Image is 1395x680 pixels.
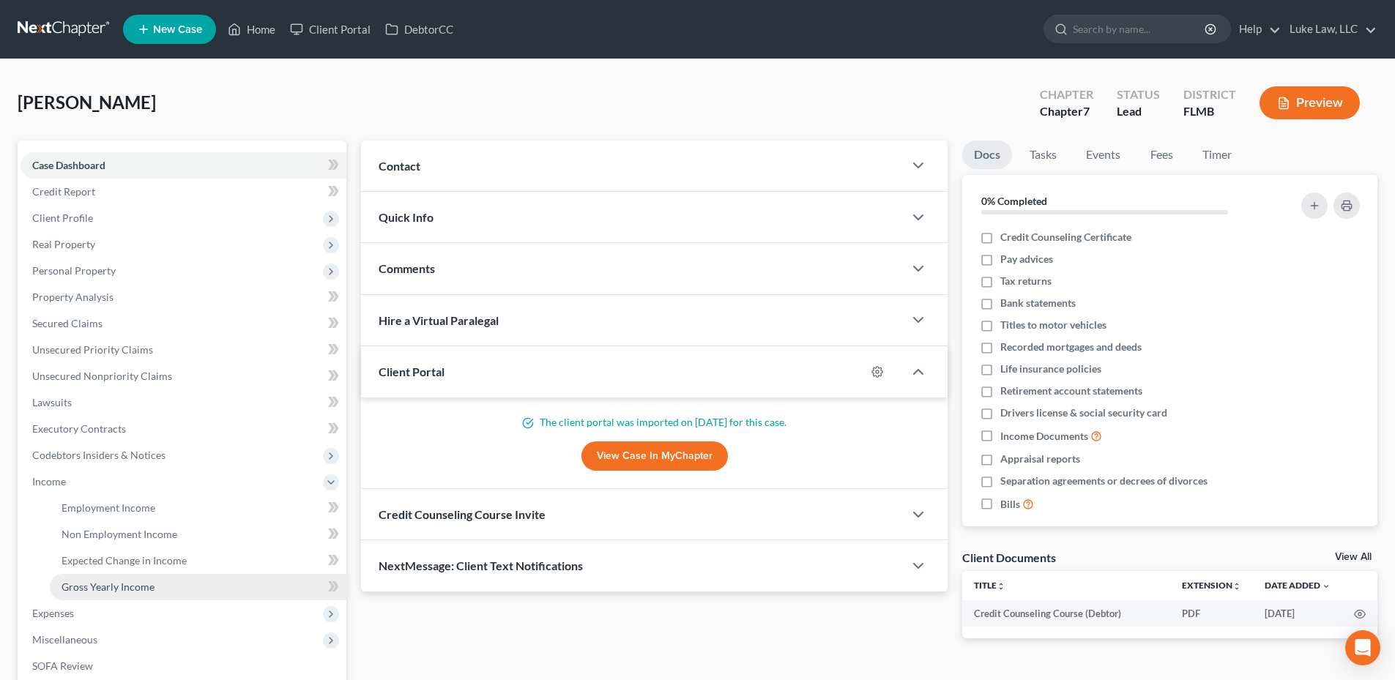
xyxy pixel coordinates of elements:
[50,521,346,548] a: Non Employment Income
[1000,474,1208,488] span: Separation agreements or decrees of divorces
[1345,630,1380,665] div: Open Intercom Messenger
[1074,141,1132,169] a: Events
[1000,318,1106,332] span: Titles to motor vehicles
[1265,580,1331,591] a: Date Added expand_more
[379,261,435,275] span: Comments
[962,550,1056,565] div: Client Documents
[32,396,72,408] span: Lawsuits
[1000,452,1080,466] span: Appraisal reports
[1191,141,1243,169] a: Timer
[379,313,499,327] span: Hire a Virtual Paralegal
[581,441,728,471] a: View Case in MyChapter
[50,574,346,600] a: Gross Yearly Income
[21,337,346,363] a: Unsecured Priority Claims
[1117,86,1160,103] div: Status
[21,416,346,442] a: Executory Contracts
[32,370,172,382] span: Unsecured Nonpriority Claims
[18,91,156,113] span: [PERSON_NAME]
[21,653,346,679] a: SOFA Review
[32,449,165,461] span: Codebtors Insiders & Notices
[21,310,346,337] a: Secured Claims
[1322,582,1331,591] i: expand_more
[62,580,155,593] span: Gross Yearly Income
[1138,141,1185,169] a: Fees
[50,548,346,574] a: Expected Change in Income
[379,558,583,572] span: NextMessage: Client Text Notifications
[1260,86,1360,119] button: Preview
[1282,16,1377,42] a: Luke Law, LLC
[21,152,346,179] a: Case Dashboard
[1335,552,1372,562] a: View All
[1253,600,1342,627] td: [DATE]
[1018,141,1068,169] a: Tasks
[1000,406,1167,420] span: Drivers license & social security card
[379,507,546,521] span: Credit Counseling Course Invite
[62,528,177,540] span: Non Employment Income
[1000,384,1142,398] span: Retirement account statements
[962,600,1170,627] td: Credit Counseling Course (Debtor)
[62,554,187,567] span: Expected Change in Income
[1000,274,1052,288] span: Tax returns
[21,389,346,416] a: Lawsuits
[1000,230,1131,244] span: Credit Counseling Certificate
[220,16,283,42] a: Home
[379,159,420,173] span: Contact
[32,291,114,303] span: Property Analysis
[1073,15,1207,42] input: Search by name...
[997,582,1005,591] i: unfold_more
[378,16,461,42] a: DebtorCC
[1000,497,1020,512] span: Bills
[1232,582,1241,591] i: unfold_more
[1000,429,1088,444] span: Income Documents
[1183,86,1236,103] div: District
[1000,362,1101,376] span: Life insurance policies
[1083,104,1090,118] span: 7
[32,475,66,487] span: Income
[1117,103,1160,120] div: Lead
[1232,16,1281,42] a: Help
[379,210,434,224] span: Quick Info
[50,495,346,521] a: Employment Income
[32,422,126,435] span: Executory Contracts
[1000,252,1053,266] span: Pay advices
[62,501,155,514] span: Employment Income
[32,238,95,250] span: Real Property
[379,415,930,430] p: The client portal was imported on [DATE] for this case.
[1170,600,1253,627] td: PDF
[283,16,378,42] a: Client Portal
[1040,103,1093,120] div: Chapter
[32,159,105,171] span: Case Dashboard
[32,185,95,198] span: Credit Report
[962,141,1012,169] a: Docs
[1000,296,1076,310] span: Bank statements
[21,179,346,205] a: Credit Report
[32,660,93,672] span: SOFA Review
[32,264,116,277] span: Personal Property
[1000,340,1142,354] span: Recorded mortgages and deeds
[32,212,93,224] span: Client Profile
[1040,86,1093,103] div: Chapter
[21,284,346,310] a: Property Analysis
[21,363,346,389] a: Unsecured Nonpriority Claims
[981,195,1047,207] strong: 0% Completed
[379,365,444,378] span: Client Portal
[153,24,202,35] span: New Case
[32,607,74,619] span: Expenses
[1182,580,1241,591] a: Extensionunfold_more
[974,580,1005,591] a: Titleunfold_more
[1183,103,1236,120] div: FLMB
[32,633,97,646] span: Miscellaneous
[32,317,103,329] span: Secured Claims
[32,343,153,356] span: Unsecured Priority Claims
